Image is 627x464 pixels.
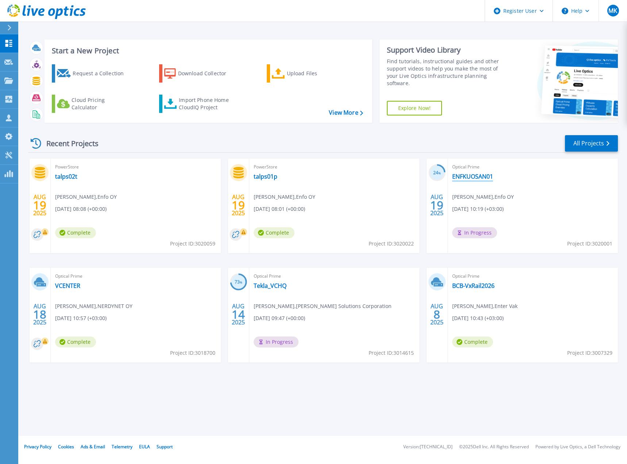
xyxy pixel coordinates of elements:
span: 18 [33,311,46,317]
span: Optical Prime [55,272,216,280]
span: [PERSON_NAME] , NERDYNET OY [55,302,132,310]
span: Optical Prime [452,272,613,280]
a: Cloud Pricing Calculator [52,95,133,113]
h3: Start a New Project [52,47,363,55]
div: Find tutorials, instructional guides and other support videos to help you make the most of your L... [387,58,508,87]
span: [PERSON_NAME] , [PERSON_NAME] Solutions Corporation [254,302,392,310]
span: Project ID: 3014615 [369,349,414,357]
div: AUG 2025 [430,192,444,218]
div: Request a Collection [73,66,131,81]
h3: 24 [428,169,446,177]
span: Complete [452,336,493,347]
span: MK [608,8,617,14]
span: 19 [232,202,245,208]
a: Upload Files [267,64,348,83]
span: Complete [55,227,96,238]
span: [PERSON_NAME] , Enfo OY [452,193,514,201]
span: % [438,171,441,175]
div: Import Phone Home CloudIQ Project [179,96,236,111]
div: Support Video Library [387,45,508,55]
div: AUG 2025 [430,301,444,328]
a: Request a Collection [52,64,133,83]
div: Upload Files [287,66,345,81]
span: Project ID: 3007329 [567,349,612,357]
a: Telemetry [112,444,132,450]
a: Ads & Email [81,444,105,450]
div: Download Collector [178,66,236,81]
span: 19 [33,202,46,208]
span: PowerStore [254,163,415,171]
a: EULA [139,444,150,450]
a: Privacy Policy [24,444,51,450]
span: Optical Prime [452,163,613,171]
span: [PERSON_NAME] , Enfo OY [254,193,315,201]
span: In Progress [254,336,299,347]
a: Cookies [58,444,74,450]
span: [DATE] 08:08 (+00:00) [55,205,107,213]
a: talps01p [254,173,277,180]
a: Download Collector [159,64,241,83]
div: AUG 2025 [33,192,47,218]
div: AUG 2025 [231,301,245,328]
a: VCENTER [55,282,80,289]
a: BCB-VxRail2026 [452,282,495,289]
li: © 2025 Dell Inc. All Rights Reserved [459,445,529,449]
span: Project ID: 3018700 [170,349,215,357]
a: ENFKUOSAN01 [452,173,493,180]
span: [DATE] 08:01 (+00:00) [254,205,305,213]
span: 14 [232,311,245,317]
span: Project ID: 3020022 [369,240,414,248]
div: AUG 2025 [33,301,47,328]
div: Recent Projects [28,134,108,152]
div: Cloud Pricing Calculator [72,96,130,111]
h3: 73 [230,278,247,286]
span: % [240,280,242,284]
a: All Projects [565,135,618,152]
span: Complete [254,227,295,238]
a: Support [157,444,173,450]
span: Project ID: 3020059 [170,240,215,248]
a: Tekla_VCHQ [254,282,286,289]
a: Explore Now! [387,101,442,115]
span: PowerStore [55,163,216,171]
span: [PERSON_NAME] , Enter Vak [452,302,518,310]
span: [DATE] 10:57 (+03:00) [55,314,107,322]
span: 8 [434,311,440,317]
a: View More [329,109,363,116]
li: Version: [TECHNICAL_ID] [403,445,453,449]
span: Complete [55,336,96,347]
div: AUG 2025 [231,192,245,218]
span: [DATE] 09:47 (+00:00) [254,314,305,322]
span: Optical Prime [254,272,415,280]
span: [DATE] 10:19 (+03:00) [452,205,504,213]
li: Powered by Live Optics, a Dell Technology [535,445,620,449]
span: In Progress [452,227,497,238]
span: [PERSON_NAME] , Enfo OY [55,193,117,201]
span: Project ID: 3020001 [567,240,612,248]
span: 19 [430,202,443,208]
span: [DATE] 10:43 (+03:00) [452,314,504,322]
a: talps02t [55,173,77,180]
